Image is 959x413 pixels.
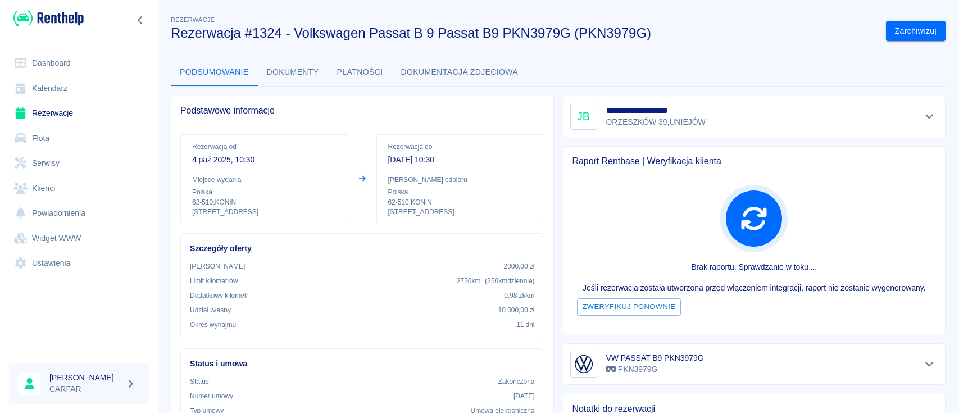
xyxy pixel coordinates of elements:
button: Dokumentacja zdjęciowa [392,59,528,86]
a: Widget WWW [9,226,149,251]
p: PKN3979G [606,364,704,375]
div: JB [570,103,597,130]
p: [DATE] 10:30 [388,154,533,166]
a: Rezerwacje [9,101,149,126]
p: Polska [192,187,337,197]
p: 2750 km [457,276,535,286]
p: 62-510 , KONIN [388,197,533,207]
p: Dodatkowy kilometr [190,291,248,301]
button: Dokumenty [258,59,328,86]
button: Płatności [328,59,392,86]
p: Rezerwacja do [388,142,533,152]
p: [DATE] [513,391,535,401]
p: Zakończona [498,376,535,387]
p: [STREET_ADDRESS] [192,207,337,217]
a: Flota [9,126,149,151]
p: Okres wynajmu [190,320,236,330]
p: [STREET_ADDRESS] [388,207,533,217]
button: Pokaż szczegóły [920,356,939,372]
a: Renthelp logo [9,9,84,28]
p: Rezerwacja od [192,142,337,152]
p: 0,98 zł /km [504,291,534,301]
p: 2000,00 zł [504,261,535,271]
button: Zweryfikuj ponownie [577,298,681,316]
a: Ustawienia [9,251,149,276]
p: Status [190,376,209,387]
p: Miejsce wydania [192,175,337,185]
p: 62-510 , KONIN [192,197,337,207]
h6: VW PASSAT B9 PKN3979G [606,352,704,364]
h6: [PERSON_NAME] [49,372,121,383]
img: Image [572,353,595,375]
button: Zarchiwizuj [886,21,946,42]
p: Polska [388,187,533,197]
h6: Szczegóły oferty [190,243,535,255]
p: CARFAR [49,383,121,395]
p: Jeśli rezerwacja została utworzona przed włączeniem integracji, raport nie zostanie wygenerowany. [572,282,937,294]
p: 10 000,00 zł [498,305,535,315]
span: Rezerwacje [171,16,215,23]
button: Zwiń nawigację [132,13,149,28]
h3: Rezerwacja #1324 - Volkswagen Passat B 9 Passat B9 PKN3979G (PKN3979G) [171,25,877,41]
p: ORZESZKÓW 39 , UNIEJÓW [606,116,706,128]
p: Limit kilometrów [190,276,238,286]
p: Numer umowy [190,391,233,401]
span: Raport Rentbase | Weryfikacja klienta [572,156,937,167]
p: [PERSON_NAME] odbioru [388,175,533,185]
button: Pokaż szczegóły [920,108,939,124]
span: ( 250 km dziennie ) [485,277,534,285]
p: 11 dni [516,320,534,330]
img: Renthelp logo [13,9,84,28]
a: Kalendarz [9,76,149,101]
p: Udział własny [190,305,231,315]
a: Powiadomienia [9,201,149,226]
p: Brak raportu. Sprawdzanie w toku ... [572,261,937,273]
button: Podsumowanie [171,59,258,86]
span: Podstawowe informacje [180,105,544,116]
p: [PERSON_NAME] [190,261,245,271]
p: 4 paź 2025, 10:30 [192,154,337,166]
h6: Status i umowa [190,358,535,370]
a: Klienci [9,176,149,201]
a: Serwisy [9,151,149,176]
a: Dashboard [9,51,149,76]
